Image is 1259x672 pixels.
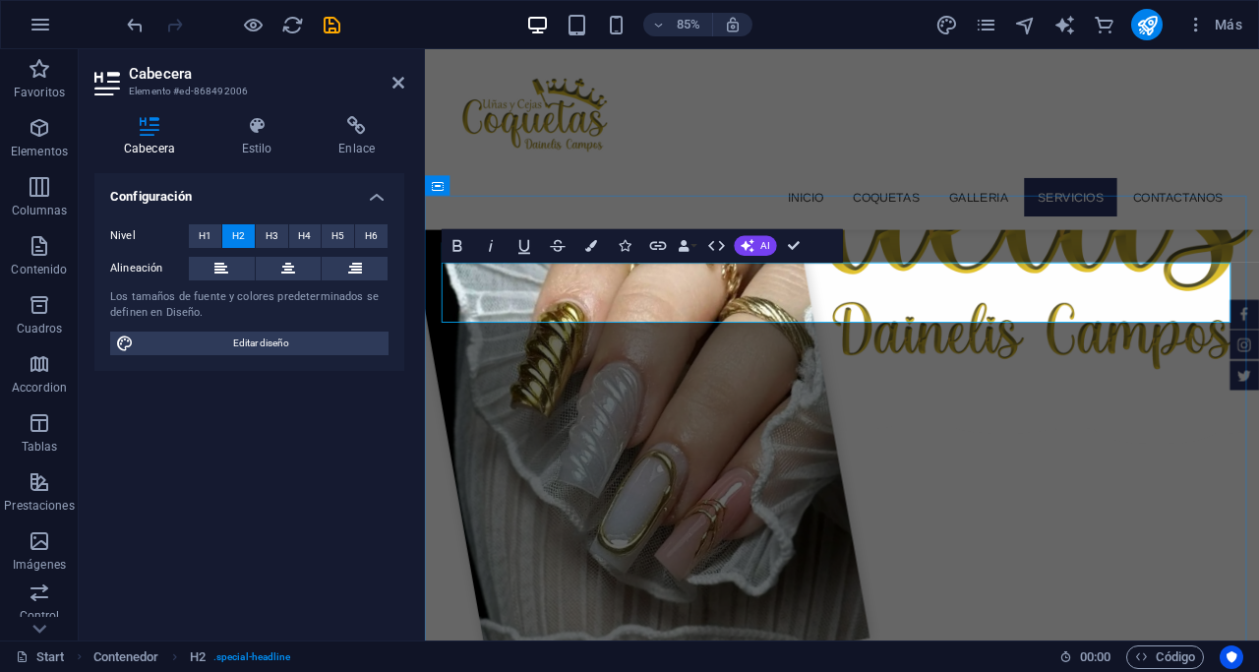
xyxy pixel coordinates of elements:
[94,173,404,209] h4: Configuración
[256,224,288,248] button: H3
[298,224,311,248] span: H4
[309,116,404,157] h4: Enlace
[322,224,354,248] button: H5
[1052,13,1076,36] button: text_generator
[4,498,74,514] p: Prestaciones
[575,229,607,263] button: Colors
[129,65,404,83] h2: Cabecera
[93,645,291,669] nav: breadcrumb
[199,224,211,248] span: H1
[934,13,958,36] button: design
[124,14,147,36] i: Deshacer: Editar cabecera (Ctrl+Z)
[190,645,206,669] span: Haz clic para seleccionar y doble clic para editar
[1186,15,1242,34] span: Más
[609,229,640,263] button: Icons
[975,14,997,36] i: Páginas (Ctrl+Alt+S)
[673,13,704,36] h6: 85%
[22,439,58,455] p: Tablas
[1126,645,1204,669] button: Código
[266,224,278,248] span: H3
[676,229,699,263] button: Data Bindings
[123,13,147,36] button: undo
[110,257,189,280] label: Alineación
[778,229,809,263] button: Confirm (Ctrl+⏎)
[281,14,304,36] i: Volver a cargar página
[94,116,212,157] h4: Cabecera
[129,83,365,100] h3: Elemento #ed-868492006
[110,289,389,322] div: Los tamaños de fuente y colores predeterminados se definen en Diseño.
[320,13,343,36] button: save
[643,13,713,36] button: 85%
[11,262,67,277] p: Contenido
[1092,13,1115,36] button: commerce
[93,645,159,669] span: Haz clic para seleccionar y doble clic para editar
[365,224,378,248] span: H6
[1094,649,1097,664] span: :
[734,235,776,255] button: AI
[935,14,958,36] i: Diseño (Ctrl+Alt+Y)
[1135,645,1195,669] span: Código
[1136,14,1159,36] i: Publicar
[241,13,265,36] button: Haz clic para salir del modo de previsualización y seguir editando
[13,557,66,573] p: Imágenes
[189,224,221,248] button: H1
[1178,9,1250,40] button: Más
[16,645,65,669] a: Haz clic para cancelar la selección y doble clic para abrir páginas
[700,229,732,263] button: HTML
[1059,645,1111,669] h6: Tiempo de la sesión
[321,14,343,36] i: Guardar (Ctrl+S)
[12,380,67,396] p: Accordion
[213,645,291,669] span: . special-headline
[232,224,245,248] span: H2
[475,229,507,263] button: Italic (Ctrl+I)
[1131,9,1163,40] button: publish
[1013,13,1037,36] button: navigator
[14,85,65,100] p: Favoritos
[17,321,63,336] p: Cuadros
[212,116,310,157] h4: Estilo
[280,13,304,36] button: reload
[509,229,540,263] button: Underline (Ctrl+U)
[1220,645,1243,669] button: Usercentrics
[642,229,674,263] button: Link
[331,224,344,248] span: H5
[542,229,573,263] button: Strikethrough
[724,16,742,33] i: Al redimensionar, ajustar el nivel de zoom automáticamente para ajustarse al dispositivo elegido.
[289,224,322,248] button: H4
[974,13,997,36] button: pages
[355,224,388,248] button: H6
[12,203,68,218] p: Columnas
[1014,14,1037,36] i: Navegador
[1053,14,1076,36] i: AI Writer
[110,332,389,355] button: Editar diseño
[1093,14,1115,36] i: Comercio
[140,332,383,355] span: Editar diseño
[11,144,68,159] p: Elementos
[222,224,255,248] button: H2
[442,229,473,263] button: Bold (Ctrl+B)
[110,224,189,248] label: Nivel
[1080,645,1110,669] span: 00 00
[760,240,769,250] span: AI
